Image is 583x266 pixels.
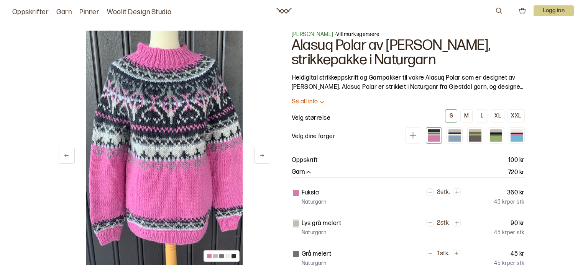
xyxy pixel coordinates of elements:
p: Logg inn [534,5,574,16]
p: Grå melert [302,250,332,259]
p: 360 kr [507,188,525,197]
button: User dropdown [534,5,574,16]
p: Se all info [292,98,318,106]
button: S [445,109,457,122]
p: 1 stk. [437,250,449,258]
p: Naturgarn [302,229,327,237]
div: S [450,113,453,119]
div: L [481,113,483,119]
img: Bilde av oppskrift [86,31,243,265]
div: Rosa og [426,127,442,144]
p: Velg størrelse [292,114,331,123]
a: Garn [56,7,72,18]
p: 45 kr per stk [494,198,524,206]
p: 2 stk. [437,219,450,227]
button: Se all info [292,98,525,106]
p: 45 kr per stk [494,229,524,237]
p: Oppskrift [292,156,318,165]
p: 45 kr [511,250,524,259]
p: 100 kr [508,156,525,165]
p: Heldigital strikkeppskrift og Garnpakker til vakre Alasuq Polar som er designet av [PERSON_NAME].... [292,73,525,92]
a: Pinner [79,7,99,18]
div: Grønn Melert og lys grå melert [488,127,504,144]
a: Oppskrifter [12,7,49,18]
div: Lys blå [447,127,463,144]
div: Gråbrun [467,127,483,144]
p: Naturgarn [302,198,327,206]
div: XXL [511,113,521,119]
h1: Alasuq Polar av [PERSON_NAME], strikkepakke i Naturgarn [292,38,525,67]
a: [PERSON_NAME] [292,31,333,38]
p: 720 kr [508,168,525,177]
p: Fuksia [302,188,319,197]
button: M [460,109,473,122]
a: Woolit Design Studio [107,7,172,18]
p: Lys grå melert [302,219,342,228]
p: 8 stk. [437,189,450,197]
button: L [476,109,488,122]
div: M [464,113,469,119]
button: Garn [292,168,312,176]
p: - Villmarksgensere [292,31,525,38]
a: Woolit [276,8,292,14]
div: Turkis [509,127,525,144]
button: XL [491,109,504,122]
p: 90 kr [511,219,524,228]
button: XXL [507,109,524,122]
p: Velg dine farger [292,132,336,141]
div: XL [494,113,501,119]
